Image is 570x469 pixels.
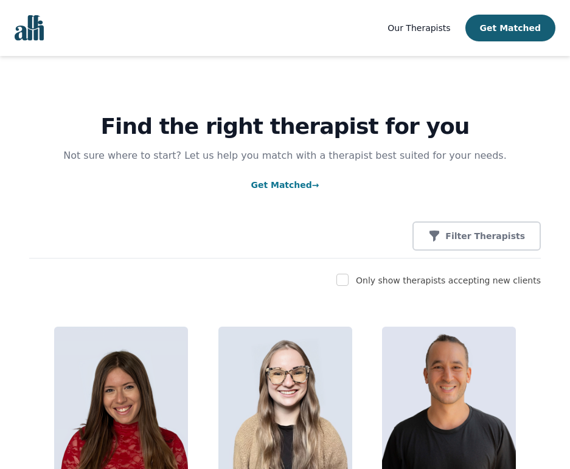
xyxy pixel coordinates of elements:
[312,180,319,190] span: →
[412,221,541,251] button: Filter Therapists
[388,23,450,33] span: Our Therapists
[251,180,319,190] a: Get Matched
[465,15,555,41] button: Get Matched
[388,21,450,35] a: Our Therapists
[356,276,541,285] label: Only show therapists accepting new clients
[15,15,44,41] img: alli logo
[52,148,519,163] p: Not sure where to start? Let us help you match with a therapist best suited for your needs.
[445,230,525,242] p: Filter Therapists
[29,114,541,139] h1: Find the right therapist for you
